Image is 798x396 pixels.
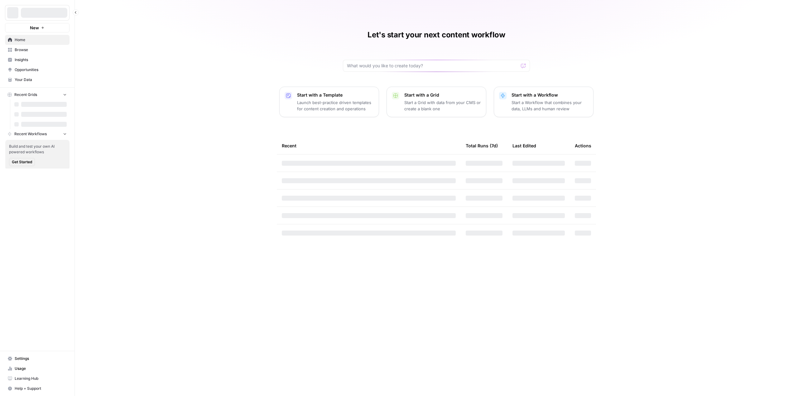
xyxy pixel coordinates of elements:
[5,354,70,364] a: Settings
[279,87,379,117] button: Start with a TemplateLaunch best-practice driven templates for content creation and operations
[15,376,67,381] span: Learning Hub
[15,356,67,361] span: Settings
[5,35,70,45] a: Home
[5,90,70,99] button: Recent Grids
[15,366,67,371] span: Usage
[15,47,67,53] span: Browse
[404,92,481,98] p: Start with a Grid
[5,55,70,65] a: Insights
[14,92,37,98] span: Recent Grids
[282,137,456,154] div: Recent
[5,384,70,394] button: Help + Support
[466,137,498,154] div: Total Runs (7d)
[15,57,67,63] span: Insights
[512,99,588,112] p: Start a Workflow that combines your data, LLMs and human review
[5,23,70,32] button: New
[14,131,47,137] span: Recent Workflows
[5,364,70,374] a: Usage
[9,158,35,166] button: Get Started
[9,144,66,155] span: Build and test your own AI powered workflows
[494,87,594,117] button: Start with a WorkflowStart a Workflow that combines your data, LLMs and human review
[5,75,70,85] a: Your Data
[368,30,505,40] h1: Let's start your next content workflow
[5,45,70,55] a: Browse
[297,92,374,98] p: Start with a Template
[5,129,70,139] button: Recent Workflows
[575,137,591,154] div: Actions
[387,87,486,117] button: Start with a GridStart a Grid with data from your CMS or create a blank one
[30,25,39,31] span: New
[347,63,518,69] input: What would you like to create today?
[404,99,481,112] p: Start a Grid with data from your CMS or create a blank one
[15,77,67,83] span: Your Data
[512,137,536,154] div: Last Edited
[512,92,588,98] p: Start with a Workflow
[5,65,70,75] a: Opportunities
[15,37,67,43] span: Home
[15,67,67,73] span: Opportunities
[15,386,67,391] span: Help + Support
[297,99,374,112] p: Launch best-practice driven templates for content creation and operations
[5,374,70,384] a: Learning Hub
[12,159,32,165] span: Get Started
